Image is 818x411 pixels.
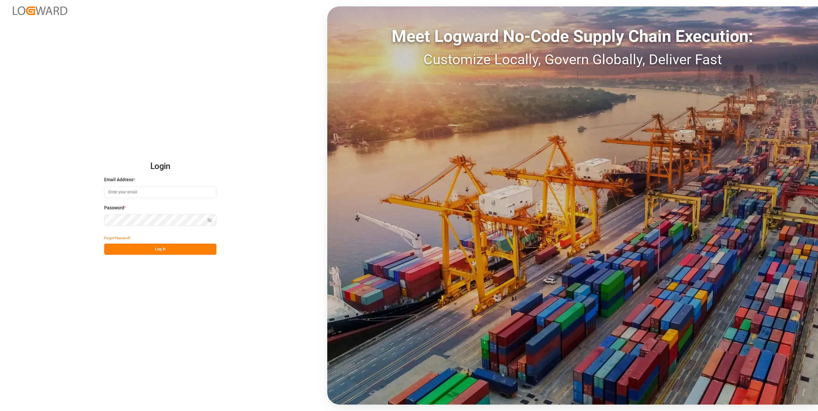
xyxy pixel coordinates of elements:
img: Logward_new_orange.png [13,6,67,15]
span: Password [104,205,124,211]
button: Log In [104,244,216,255]
h2: Login [104,156,216,177]
div: Meet Logward No-Code Supply Chain Execution: [327,24,818,49]
button: Forgot Password? [104,232,130,244]
input: Enter your email [104,187,216,198]
span: Email Address [104,176,133,183]
div: Customize Locally, Govern Globally, Deliver Fast [327,49,818,70]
